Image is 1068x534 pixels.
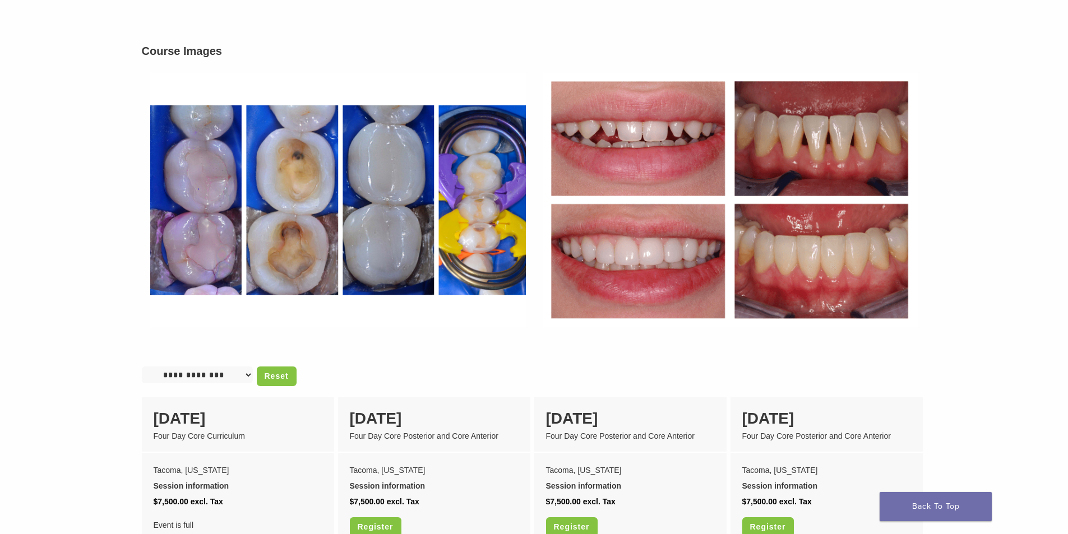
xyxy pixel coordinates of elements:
[583,497,616,506] span: excl. Tax
[154,407,322,430] div: [DATE]
[387,497,419,506] span: excl. Tax
[350,430,519,442] div: Four Day Core Posterior and Core Anterior
[546,478,715,494] div: Session information
[880,492,992,521] a: Back To Top
[742,462,911,478] div: Tacoma, [US_STATE]
[546,497,581,506] span: $7,500.00
[350,478,519,494] div: Session information
[154,478,322,494] div: Session information
[191,497,223,506] span: excl. Tax
[350,497,385,506] span: $7,500.00
[546,407,715,430] div: [DATE]
[742,497,777,506] span: $7,500.00
[154,430,322,442] div: Four Day Core Curriculum
[142,43,927,59] h3: Course Images
[350,407,519,430] div: [DATE]
[742,407,911,430] div: [DATE]
[742,430,911,442] div: Four Day Core Posterior and Core Anterior
[154,497,188,506] span: $7,500.00
[742,478,911,494] div: Session information
[154,462,322,478] div: Tacoma, [US_STATE]
[546,462,715,478] div: Tacoma, [US_STATE]
[779,497,812,506] span: excl. Tax
[350,462,519,478] div: Tacoma, [US_STATE]
[154,517,322,533] span: Event is full
[257,366,297,386] a: Reset
[546,430,715,442] div: Four Day Core Posterior and Core Anterior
